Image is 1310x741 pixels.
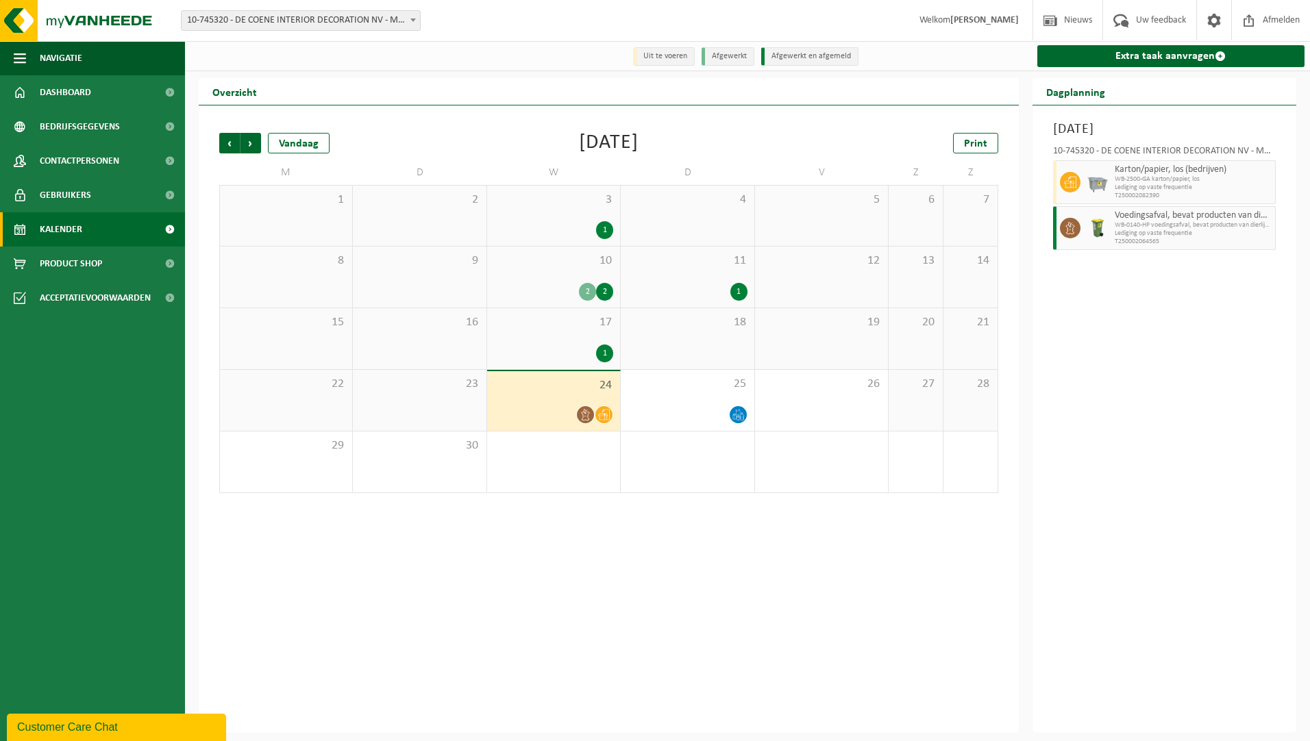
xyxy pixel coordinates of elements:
[360,315,479,330] span: 16
[487,160,621,185] td: W
[268,133,330,153] div: Vandaag
[596,283,613,301] div: 2
[895,315,936,330] span: 20
[40,281,151,315] span: Acceptatievoorwaarden
[950,377,991,392] span: 28
[761,47,858,66] li: Afgewerkt en afgemeld
[579,283,596,301] div: 2
[1053,147,1276,160] div: 10-745320 - DE COENE INTERIOR DECORATION NV - MARKE
[755,160,889,185] td: V
[494,378,613,393] span: 24
[219,133,240,153] span: Vorige
[1087,218,1108,238] img: WB-0140-HPE-GN-50
[895,377,936,392] span: 27
[360,377,479,392] span: 23
[730,283,747,301] div: 1
[628,192,747,208] span: 4
[1115,164,1272,175] span: Karton/papier, los (bedrijven)
[1115,238,1272,246] span: T250002064565
[943,160,998,185] td: Z
[596,221,613,239] div: 1
[628,377,747,392] span: 25
[762,377,881,392] span: 26
[360,192,479,208] span: 2
[762,192,881,208] span: 5
[360,253,479,268] span: 9
[40,247,102,281] span: Product Shop
[1037,45,1305,67] a: Extra taak aanvragen
[950,15,1019,25] strong: [PERSON_NAME]
[353,160,486,185] td: D
[889,160,943,185] td: Z
[360,438,479,453] span: 30
[950,192,991,208] span: 7
[950,253,991,268] span: 14
[40,178,91,212] span: Gebruikers
[240,133,261,153] span: Volgende
[964,138,987,149] span: Print
[621,160,754,185] td: D
[494,315,613,330] span: 17
[895,192,936,208] span: 6
[895,253,936,268] span: 13
[762,315,881,330] span: 19
[1087,172,1108,192] img: WB-2500-GAL-GY-01
[950,315,991,330] span: 21
[40,41,82,75] span: Navigatie
[494,253,613,268] span: 10
[1115,210,1272,221] span: Voedingsafval, bevat producten van dierlijke oorsprong, onverpakt, categorie 3
[7,711,229,741] iframe: chat widget
[199,78,271,105] h2: Overzicht
[596,344,613,362] div: 1
[633,47,695,66] li: Uit te voeren
[762,253,881,268] span: 12
[219,160,353,185] td: M
[227,315,345,330] span: 15
[181,10,421,31] span: 10-745320 - DE COENE INTERIOR DECORATION NV - MARKE
[182,11,420,30] span: 10-745320 - DE COENE INTERIOR DECORATION NV - MARKE
[40,212,82,247] span: Kalender
[953,133,998,153] a: Print
[1115,229,1272,238] span: Lediging op vaste frequentie
[227,377,345,392] span: 22
[227,253,345,268] span: 8
[628,315,747,330] span: 18
[40,144,119,178] span: Contactpersonen
[227,192,345,208] span: 1
[1115,192,1272,200] span: T250002082390
[40,75,91,110] span: Dashboard
[1033,78,1119,105] h2: Dagplanning
[702,47,754,66] li: Afgewerkt
[1115,221,1272,229] span: WB-0140-HP voedingsafval, bevat producten van dierlijke oors
[40,110,120,144] span: Bedrijfsgegevens
[494,192,613,208] span: 3
[1115,184,1272,192] span: Lediging op vaste frequentie
[1053,119,1276,140] h3: [DATE]
[579,133,639,153] div: [DATE]
[227,438,345,453] span: 29
[628,253,747,268] span: 11
[1115,175,1272,184] span: WB-2500-GA karton/papier, los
